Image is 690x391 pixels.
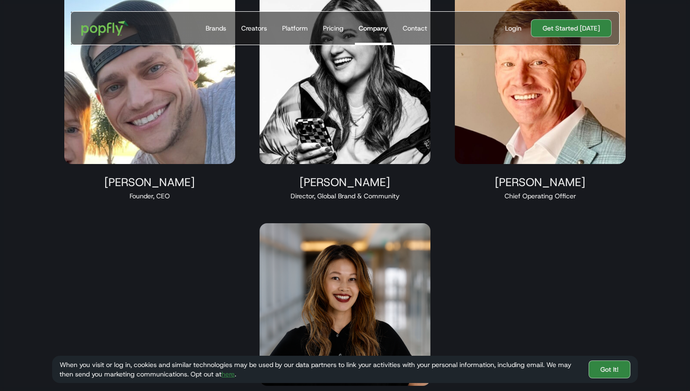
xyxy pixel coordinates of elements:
div: Company [359,23,388,33]
div: Director, Global Brand & Community [260,191,430,201]
a: Contact [399,12,431,45]
a: Brands [202,12,230,45]
a: Company [355,12,391,45]
a: home [75,14,135,42]
div: [PERSON_NAME] [455,175,626,189]
a: Got It! [589,360,630,378]
div: Brands [206,23,226,33]
a: Platform [278,12,312,45]
a: Pricing [319,12,347,45]
a: Get Started [DATE] [531,19,612,37]
a: Login [501,23,525,33]
a: here [222,370,235,378]
div: [PERSON_NAME] [260,175,430,189]
div: Platform [282,23,308,33]
div: [PERSON_NAME] [64,175,235,189]
div: Chief Operating Officer [455,191,626,201]
div: Creators [241,23,267,33]
a: Creators [238,12,271,45]
div: Pricing [323,23,344,33]
div: Contact [403,23,427,33]
div: When you visit or log in, cookies and similar technologies may be used by our data partners to li... [60,360,581,379]
div: Login [505,23,521,33]
div: Founder, CEO [64,191,235,201]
